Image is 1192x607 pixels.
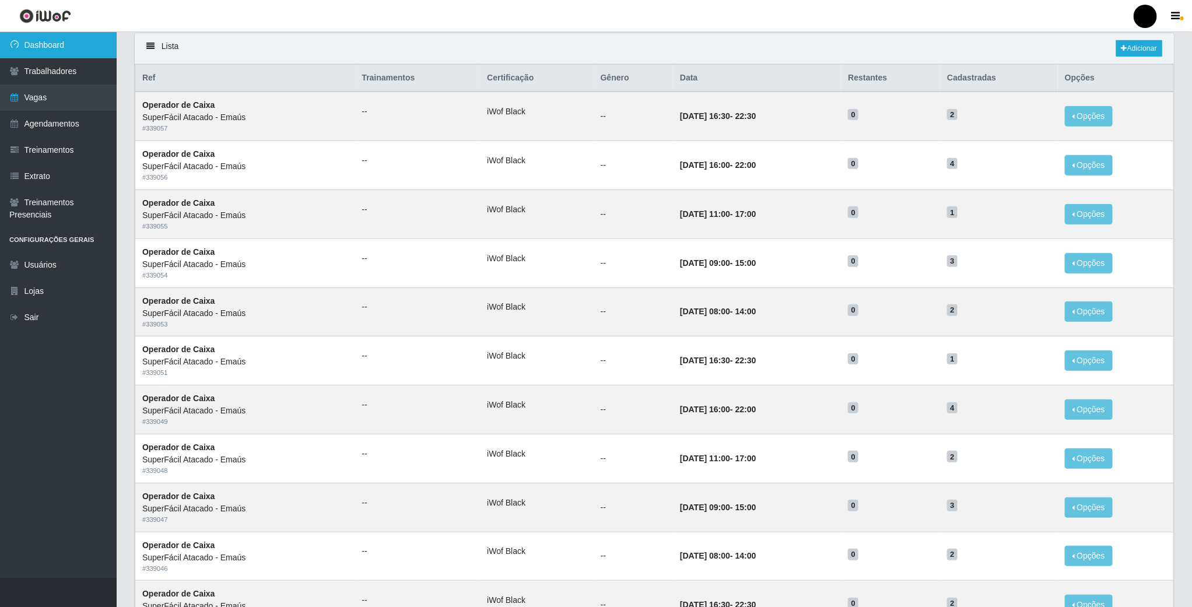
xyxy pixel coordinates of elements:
time: 14:00 [735,307,756,316]
div: SuperFácil Atacado - Emaús [142,503,348,515]
td: -- [594,385,673,434]
span: 0 [848,549,858,560]
span: 1 [947,353,958,365]
div: # 339049 [142,417,348,427]
button: Opções [1065,399,1113,420]
div: SuperFácil Atacado - Emaús [142,405,348,417]
li: iWof Black [487,350,586,362]
div: SuperFácil Atacado - Emaús [142,111,348,124]
span: 0 [848,451,858,462]
div: # 339048 [142,466,348,476]
strong: - [680,258,756,268]
time: 22:30 [735,111,756,121]
div: # 339057 [142,124,348,134]
td: -- [594,190,673,238]
div: # 339055 [142,222,348,231]
time: 17:00 [735,209,756,219]
div: # 339053 [142,320,348,329]
span: 2 [947,549,958,560]
td: -- [594,336,673,385]
div: SuperFácil Atacado - Emaús [142,258,348,271]
li: iWof Black [487,203,586,216]
li: iWof Black [487,448,586,460]
strong: Operador de Caixa [142,247,215,257]
div: SuperFácil Atacado - Emaús [142,307,348,320]
span: 0 [848,158,858,170]
time: [DATE] 08:00 [680,307,730,316]
time: 17:00 [735,454,756,463]
button: Opções [1065,350,1113,371]
ul: -- [362,301,474,313]
ul: -- [362,545,474,557]
ul: -- [362,399,474,411]
td: -- [594,532,673,581]
strong: - [680,111,756,121]
div: SuperFácil Atacado - Emaús [142,356,348,368]
strong: Operador de Caixa [142,492,215,501]
time: [DATE] 11:00 [680,454,730,463]
button: Opções [1065,106,1113,127]
strong: - [680,209,756,219]
span: 0 [848,353,858,365]
th: Data [673,65,841,92]
ul: -- [362,448,474,460]
time: [DATE] 09:00 [680,503,730,512]
ul: -- [362,594,474,606]
ul: -- [362,203,474,216]
li: iWof Black [487,399,586,411]
li: iWof Black [487,594,586,606]
td: -- [594,92,673,141]
time: 15:00 [735,503,756,512]
strong: Operador de Caixa [142,541,215,550]
strong: - [680,160,756,170]
span: 1 [947,206,958,218]
div: # 339051 [142,368,348,378]
button: Opções [1065,204,1113,224]
strong: - [680,307,756,316]
span: 0 [848,500,858,511]
strong: - [680,551,756,560]
time: [DATE] 16:30 [680,111,730,121]
ul: -- [362,106,474,118]
time: [DATE] 11:00 [680,209,730,219]
li: iWof Black [487,106,586,118]
div: # 339047 [142,515,348,525]
span: 4 [947,402,958,414]
button: Opções [1065,253,1113,273]
span: 0 [848,402,858,414]
a: Adicionar [1116,40,1162,57]
td: -- [594,483,673,532]
span: 3 [947,500,958,511]
td: -- [594,238,673,287]
strong: - [680,454,756,463]
strong: Operador de Caixa [142,345,215,354]
li: iWof Black [487,497,586,509]
strong: Operador de Caixa [142,589,215,598]
img: CoreUI Logo [19,9,71,23]
div: # 339054 [142,271,348,280]
th: Certificação [480,65,593,92]
time: 15:00 [735,258,756,268]
div: # 339056 [142,173,348,183]
strong: Operador de Caixa [142,296,215,306]
th: Cadastradas [940,65,1058,92]
time: 22:30 [735,356,756,365]
button: Opções [1065,448,1113,469]
button: Opções [1065,497,1113,518]
strong: - [680,503,756,512]
span: 0 [848,304,858,316]
strong: Operador de Caixa [142,394,215,403]
button: Opções [1065,546,1113,566]
th: Gênero [594,65,673,92]
span: 2 [947,304,958,316]
td: -- [594,287,673,336]
span: 4 [947,158,958,170]
strong: - [680,356,756,365]
time: 22:00 [735,405,756,414]
div: SuperFácil Atacado - Emaús [142,454,348,466]
div: SuperFácil Atacado - Emaús [142,209,348,222]
time: [DATE] 16:00 [680,160,730,170]
div: # 339046 [142,564,348,574]
li: iWof Black [487,252,586,265]
time: [DATE] 09:00 [680,258,730,268]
